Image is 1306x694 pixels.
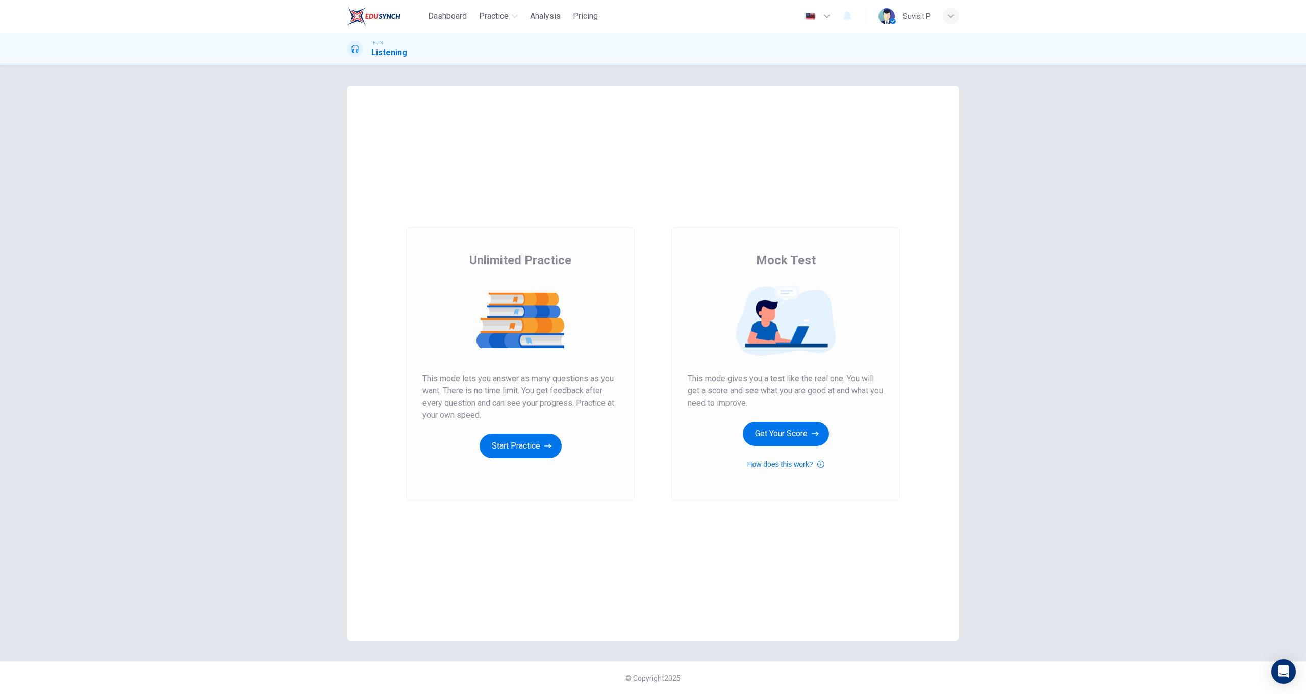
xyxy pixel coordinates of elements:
h1: Listening [371,46,407,59]
span: Analysis [530,10,561,22]
span: This mode lets you answer as many questions as you want. There is no time limit. You get feedback... [422,373,618,422]
button: Practice [475,7,522,26]
button: Pricing [569,7,602,26]
span: Practice [479,10,509,22]
div: Open Intercom Messenger [1271,659,1296,684]
img: en [804,13,817,20]
span: This mode gives you a test like the real one. You will get a score and see what you are good at a... [688,373,884,409]
span: Pricing [573,10,598,22]
span: Dashboard [428,10,467,22]
span: Unlimited Practice [469,252,571,268]
span: © Copyright 2025 [625,674,681,682]
img: EduSynch logo [347,6,400,27]
img: Profile picture [878,8,895,24]
div: Suvisit P [903,10,931,22]
button: Dashboard [424,7,471,26]
button: How does this work? [747,458,824,470]
a: EduSynch logo [347,6,424,27]
button: Start Practice [480,434,562,458]
span: Mock Test [756,252,816,268]
button: Get Your Score [743,422,829,446]
span: IELTS [371,39,383,46]
button: Analysis [526,7,565,26]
